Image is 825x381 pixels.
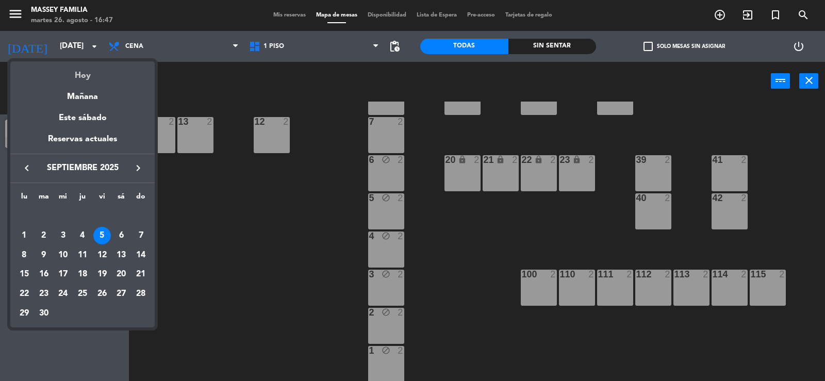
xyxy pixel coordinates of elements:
div: 19 [93,266,111,283]
span: Regístrate con Google [35,117,103,125]
td: 2 de septiembre de 2025 [34,226,54,245]
span: Regístrate con Facebook [43,128,120,136]
div: 12 [93,246,111,264]
span: Ver ahorros [4,67,40,74]
span: Bono de bienvenida de 15€! [8,73,101,82]
td: 1 de septiembre de 2025 [14,226,34,245]
td: 9 de septiembre de 2025 [34,245,54,265]
td: 15 de septiembre de 2025 [14,264,34,284]
span: cashback [95,64,125,73]
div: 14 [132,246,150,264]
div: 16 [35,266,53,283]
td: 17 de septiembre de 2025 [53,264,73,284]
div: Mañana [10,82,155,104]
th: sábado [112,191,131,207]
td: 22 de septiembre de 2025 [14,284,34,304]
div: 30 [35,305,53,322]
div: 20 [112,266,130,283]
div: 10 [54,246,72,264]
span: septiembre 2025 [36,161,129,175]
div: 17 [54,266,72,283]
span: Regístrate con Apple [30,151,94,159]
td: 28 de septiembre de 2025 [131,284,151,304]
td: 23 de septiembre de 2025 [34,284,54,304]
td: 6 de septiembre de 2025 [112,226,131,245]
button: keyboard_arrow_right [129,161,147,175]
td: 21 de septiembre de 2025 [131,264,151,284]
div: Reservas actuales [10,132,155,154]
span: Regístrate ahora [4,101,55,108]
td: 16 de septiembre de 2025 [34,264,54,284]
div: 21 [132,266,150,283]
div: 24 [54,285,72,303]
img: Facebook [4,128,43,137]
div: 25 [74,285,91,303]
div: 5 [93,227,111,244]
th: jueves [73,191,92,207]
span: Regístrate ahora [4,92,55,100]
div: 1 [15,227,33,244]
td: 18 de septiembre de 2025 [73,264,92,284]
td: 27 de septiembre de 2025 [112,284,131,304]
div: 29 [15,305,33,322]
td: 24 de septiembre de 2025 [53,284,73,304]
td: 20 de septiembre de 2025 [112,264,131,284]
div: Este sábado [10,104,155,132]
td: 8 de septiembre de 2025 [14,245,34,265]
img: Email [4,140,29,148]
div: 7 [132,227,150,244]
th: miércoles [53,191,73,207]
div: 9 [35,246,53,264]
td: 5 de septiembre de 2025 [92,226,112,245]
img: Google [4,117,35,125]
td: 12 de septiembre de 2025 [92,245,112,265]
div: 13 [112,246,130,264]
td: 26 de septiembre de 2025 [92,284,112,304]
div: 11 [74,246,91,264]
div: 23 [35,285,53,303]
div: 8 [15,246,33,264]
i: keyboard_arrow_left [21,162,33,174]
td: 4 de septiembre de 2025 [73,226,92,245]
div: 28 [132,285,150,303]
div: 22 [15,285,33,303]
div: 26 [93,285,111,303]
div: 6 [112,227,130,244]
span: Iniciar sesión [4,83,44,91]
button: keyboard_arrow_left [18,161,36,175]
td: SEP. [14,206,151,226]
td: 11 de septiembre de 2025 [73,245,92,265]
div: 18 [74,266,91,283]
th: viernes [92,191,112,207]
div: 2 [35,227,53,244]
td: 19 de septiembre de 2025 [92,264,112,284]
td: 10 de septiembre de 2025 [53,245,73,265]
td: 13 de septiembre de 2025 [112,245,131,265]
img: Apple [4,151,30,159]
td: 7 de septiembre de 2025 [131,226,151,245]
div: 27 [112,285,130,303]
td: 14 de septiembre de 2025 [131,245,151,265]
td: 30 de septiembre de 2025 [34,304,54,323]
span: Regístrate con Email [29,140,93,147]
div: 15 [15,266,33,283]
div: 4 [74,227,91,244]
td: 3 de septiembre de 2025 [53,226,73,245]
th: martes [34,191,54,207]
th: domingo [131,191,151,207]
div: Hoy [10,61,155,82]
div: 3 [54,227,72,244]
span: bono de bienvenida de 15€ [93,94,182,103]
td: 29 de septiembre de 2025 [14,304,34,323]
th: lunes [14,191,34,207]
i: keyboard_arrow_right [132,162,144,174]
td: 25 de septiembre de 2025 [73,284,92,304]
